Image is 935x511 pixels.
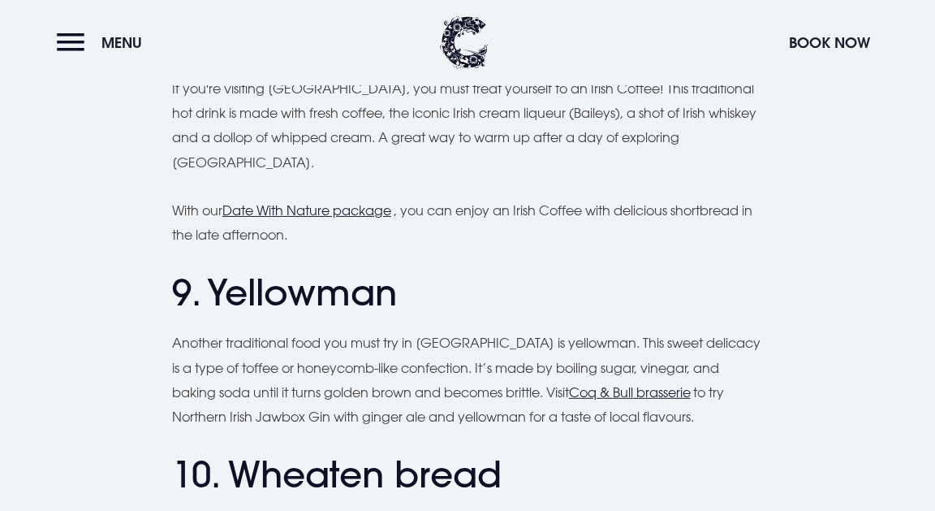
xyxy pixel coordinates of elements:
p: With our , you can enjoy an Irish Coffee with delicious shortbread in the late afternoon. [172,198,763,248]
a: Date With Nature package [222,202,391,219]
h2: 10. Wheaten bread [172,453,763,496]
p: Another traditional food you must try in [GEOGRAPHIC_DATA] is yellowman. This sweet delicacy is a... [172,331,763,430]
button: Book Now [781,25,878,60]
p: If you're visiting [GEOGRAPHIC_DATA], you must treat yourself to an Irish Coffee! This traditiona... [172,76,763,175]
span: Menu [101,33,142,52]
h2: 9. Yellowman [172,271,763,314]
img: Clandeboye Lodge [440,16,489,69]
a: Coq & Bull brasserie [569,384,691,401]
button: Menu [57,25,150,60]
